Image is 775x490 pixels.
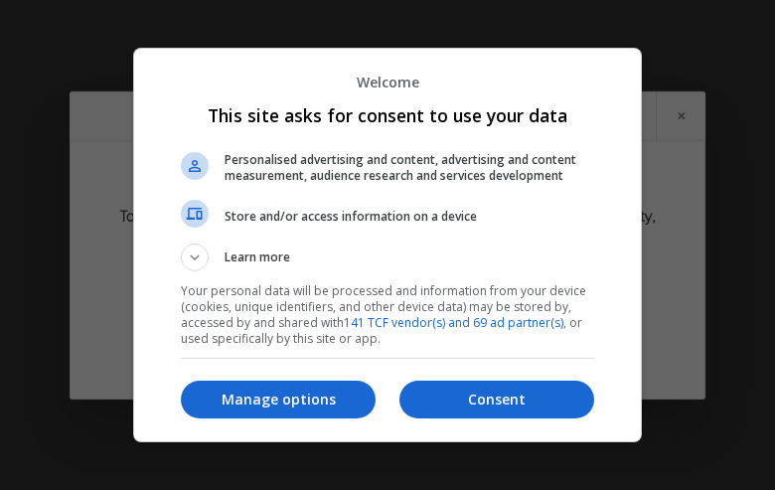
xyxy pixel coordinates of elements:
[225,152,594,184] span: Personalised advertising and content, advertising and content measurement, audience research and ...
[181,73,594,91] p: Welcome
[181,244,594,271] button: Learn more
[133,48,642,441] div: This site asks for consent to use your data
[399,390,594,409] p: Consent
[181,103,594,127] h1: This site asks for consent to use your data
[225,209,594,225] span: Store and/or access information on a device
[225,248,290,271] span: Learn more
[181,283,594,347] p: Your personal data will be processed and information from your device (cookies, unique identifier...
[399,381,594,418] button: Consent
[344,314,563,331] a: 141 TCF vendor(s) and 69 ad partner(s)
[181,390,376,409] p: Manage options
[181,381,376,418] button: Manage options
